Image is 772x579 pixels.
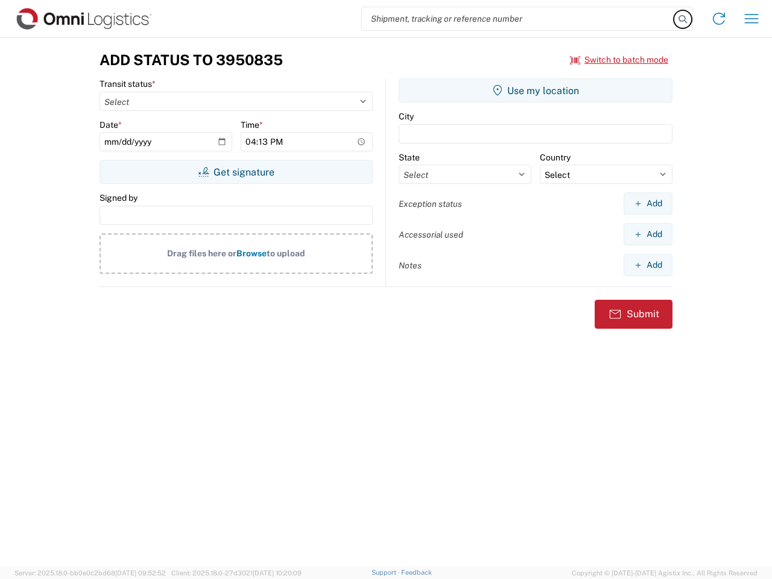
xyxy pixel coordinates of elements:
[171,569,302,577] span: Client: 2025.18.0-27d3021
[399,152,420,163] label: State
[236,248,267,258] span: Browse
[399,260,422,271] label: Notes
[115,569,166,577] span: [DATE] 09:52:52
[14,569,166,577] span: Server: 2025.18.0-bb0e0c2bd68
[624,192,672,215] button: Add
[595,300,672,329] button: Submit
[253,569,302,577] span: [DATE] 10:20:09
[624,254,672,276] button: Add
[267,248,305,258] span: to upload
[100,119,122,130] label: Date
[399,78,672,103] button: Use my location
[624,223,672,245] button: Add
[167,248,236,258] span: Drag files here or
[372,569,402,576] a: Support
[401,569,432,576] a: Feedback
[399,111,414,122] label: City
[100,160,373,184] button: Get signature
[572,568,758,578] span: Copyright © [DATE]-[DATE] Agistix Inc., All Rights Reserved
[399,198,462,209] label: Exception status
[100,78,156,89] label: Transit status
[540,152,571,163] label: Country
[100,192,138,203] label: Signed by
[241,119,263,130] label: Time
[570,50,668,70] button: Switch to batch mode
[100,51,283,69] h3: Add Status to 3950835
[362,7,674,30] input: Shipment, tracking or reference number
[399,229,463,240] label: Accessorial used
